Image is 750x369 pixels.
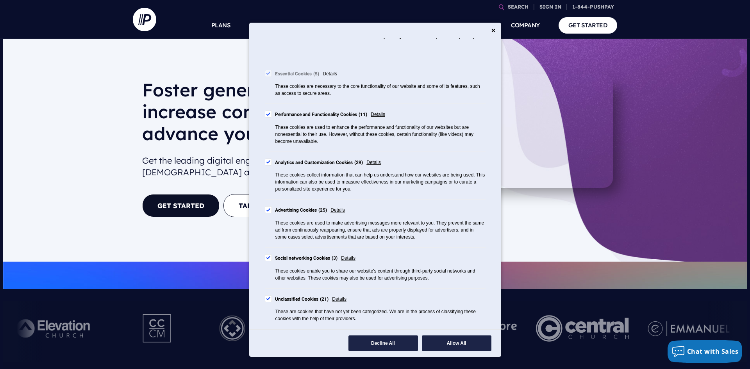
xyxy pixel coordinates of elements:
[275,254,338,263] div: Social networking Cookies
[446,33,475,39] a: Privacy Policy
[332,254,337,263] div: 3
[332,295,346,304] span: Details
[275,159,363,167] div: Analytics and Customization Cookies
[359,111,367,119] div: 11
[371,111,385,119] span: Details
[366,159,381,167] span: Details
[422,335,491,351] button: Allow All
[275,171,486,193] div: These cookies collect information that can help us understand how our websites are being used. Th...
[275,124,486,145] div: These cookies are used to enhance the performance and functionality of our websites but are nones...
[330,206,345,215] span: Details
[275,295,329,304] div: Unclassified Cookies
[668,340,743,363] button: Chat with Sales
[275,308,486,322] div: These are cookies that have not yet been categorized. We are in the process of classifying these ...
[687,347,739,356] span: Chat with Sales
[318,206,327,215] div: 25
[249,23,501,357] div: Cookie Consent Preferences
[275,70,320,78] div: Essential Cookies
[313,70,319,78] div: 5
[275,111,368,119] div: Performance and Functionality Cookies
[320,295,329,304] div: 21
[275,83,486,97] div: These cookies are necessary to the core functionality of our website and some of its features, su...
[341,254,355,263] span: Details
[491,29,495,32] button: Close
[275,267,486,282] div: These cookies enable you to share our website's content through third-party social networks and o...
[410,33,438,39] span: Cookie Policy
[323,70,337,78] span: Details
[354,159,363,167] div: 29
[275,219,486,241] div: These cookies are used to make advertising messages more relevant to you. They prevent the same a...
[348,335,418,351] button: Decline All
[275,206,327,215] div: Advertising Cookies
